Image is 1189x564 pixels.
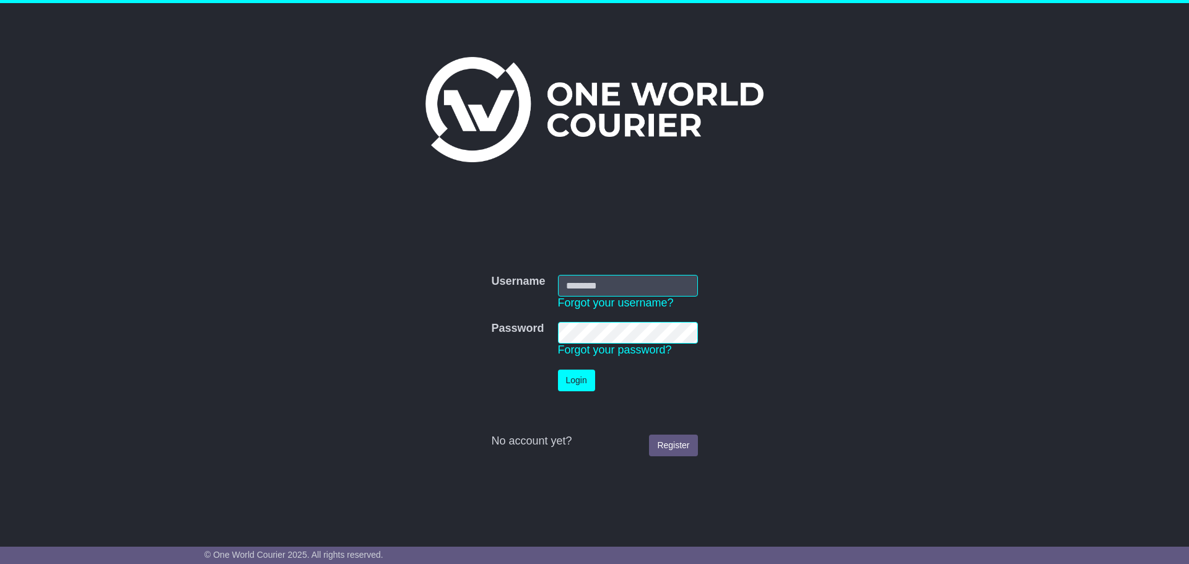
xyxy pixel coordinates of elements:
a: Register [649,435,697,456]
img: One World [425,57,764,162]
label: Username [491,275,545,289]
a: Forgot your password? [558,344,672,356]
label: Password [491,322,544,336]
div: No account yet? [491,435,697,448]
a: Forgot your username? [558,297,674,309]
button: Login [558,370,595,391]
span: © One World Courier 2025. All rights reserved. [204,550,383,560]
